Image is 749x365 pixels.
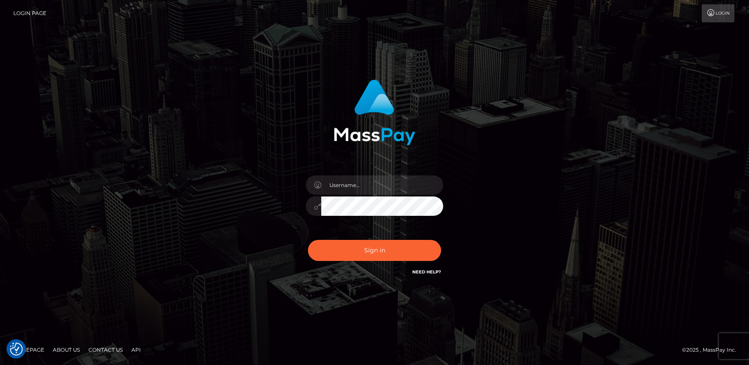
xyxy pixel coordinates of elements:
a: Contact Us [85,343,126,356]
button: Consent Preferences [10,343,23,356]
a: Homepage [9,343,48,356]
input: Username... [321,175,443,195]
img: MassPay Login [334,80,415,145]
a: Need Help? [412,269,441,275]
a: API [128,343,144,356]
a: Login Page [13,4,46,22]
a: Login [702,4,734,22]
a: About Us [49,343,83,356]
div: © 2025 , MassPay Inc. [682,345,743,355]
img: Revisit consent button [10,343,23,356]
button: Sign in [308,240,441,261]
